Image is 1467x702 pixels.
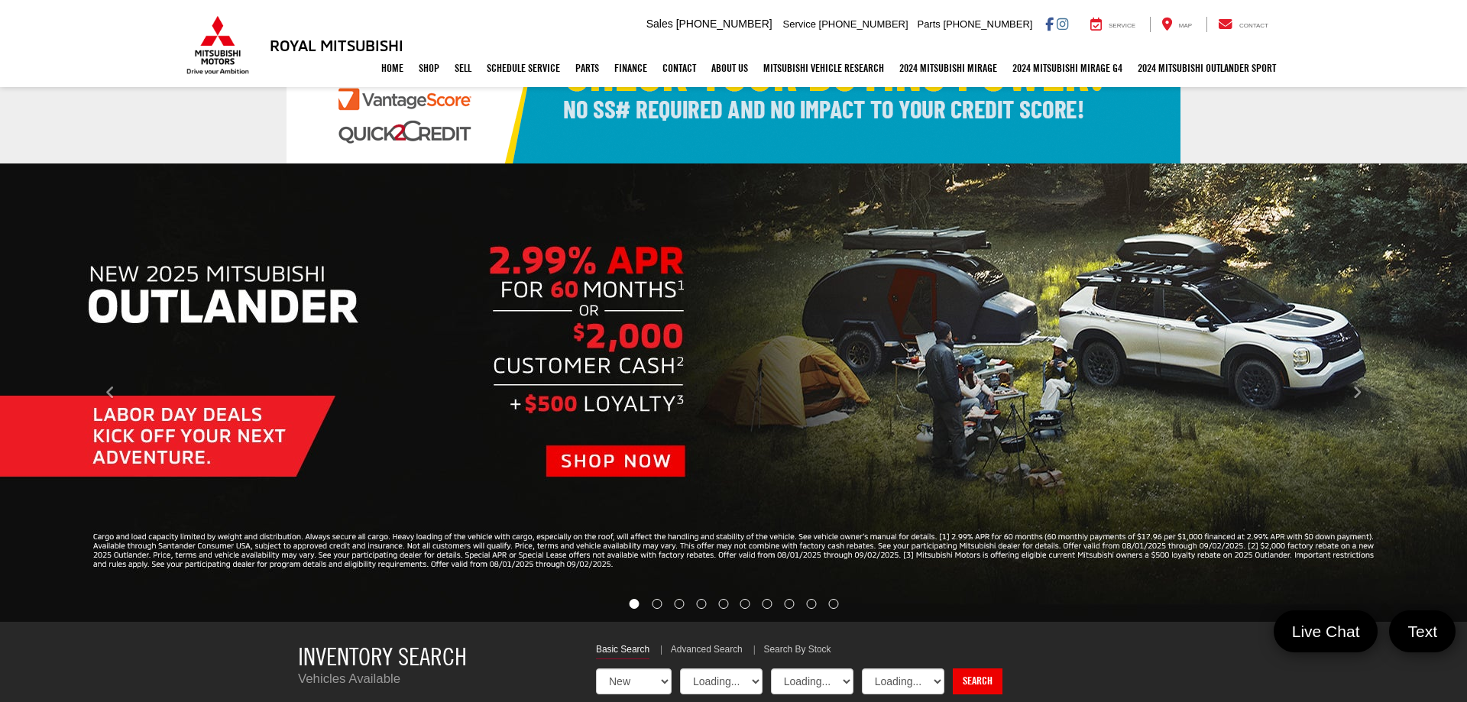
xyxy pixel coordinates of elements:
a: Contact [655,49,704,87]
a: Basic Search [596,643,649,659]
li: Go to slide number 7. [763,599,772,609]
a: Mitsubishi Vehicle Research [756,49,892,87]
span: Contact [1239,22,1268,29]
span: Parts [917,18,940,30]
span: Service [1109,22,1135,29]
a: Shop [411,49,447,87]
select: Choose Vehicle Condition from the dropdown [596,668,672,694]
a: About Us [704,49,756,87]
li: Go to slide number 1. [629,599,639,609]
select: Choose Year from the dropdown [680,668,763,694]
a: Search By Stock [764,643,831,658]
img: Mitsubishi [183,15,252,75]
span: Map [1179,22,1192,29]
a: 2024 Mitsubishi Mirage G4 [1005,49,1130,87]
li: Go to slide number 5. [718,599,728,609]
a: Sell [447,49,479,87]
span: [PHONE_NUMBER] [676,18,772,30]
a: Parts: Opens in a new tab [568,49,607,87]
li: Go to slide number 2. [652,599,662,609]
a: Home [374,49,411,87]
span: [PHONE_NUMBER] [943,18,1032,30]
a: Search [953,668,1002,694]
a: Map [1150,17,1203,32]
a: Service [1079,17,1147,32]
li: Go to slide number 4. [696,599,706,609]
p: Vehicles Available [298,670,573,688]
a: 2024 Mitsubishi Outlander SPORT [1130,49,1284,87]
li: Go to slide number 10. [829,599,839,609]
a: Finance [607,49,655,87]
span: Text [1400,621,1445,642]
li: Go to slide number 6. [740,599,750,609]
span: Service [783,18,816,30]
h3: Inventory Search [298,643,573,670]
a: Instagram: Click to visit our Instagram page [1057,18,1068,30]
a: Advanced Search [671,643,743,658]
li: Go to slide number 3. [674,599,684,609]
li: Go to slide number 8. [785,599,795,609]
button: Click to view next picture. [1247,194,1467,591]
span: [PHONE_NUMBER] [819,18,908,30]
a: Facebook: Click to visit our Facebook page [1045,18,1054,30]
a: Live Chat [1274,610,1378,652]
a: Contact [1206,17,1280,32]
select: Choose Make from the dropdown [771,668,853,694]
span: Sales [646,18,673,30]
a: Schedule Service: Opens in a new tab [479,49,568,87]
a: Text [1389,610,1456,652]
li: Go to slide number 9. [807,599,817,609]
span: Live Chat [1284,621,1368,642]
a: 2024 Mitsubishi Mirage [892,49,1005,87]
h3: Royal Mitsubishi [270,37,403,53]
select: Choose Model from the dropdown [862,668,944,694]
